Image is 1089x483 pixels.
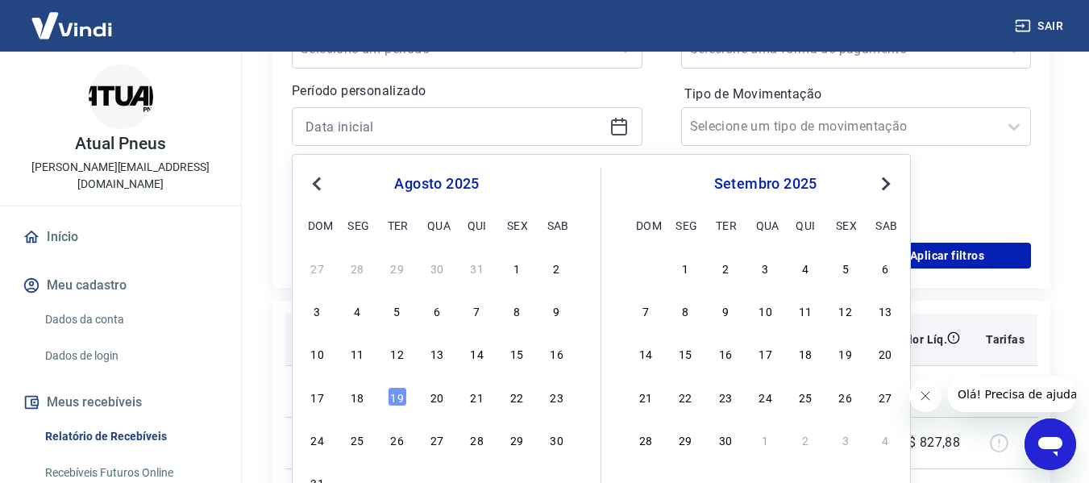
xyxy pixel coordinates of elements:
[388,344,407,363] div: Choose terça-feira, 12 de agosto de 2025
[308,258,327,277] div: Choose domingo, 27 de julho de 2025
[507,301,526,320] div: Choose sexta-feira, 8 de agosto de 2025
[986,331,1025,348] p: Tarifas
[796,258,815,277] div: Choose quinta-feira, 4 de setembro de 2025
[675,430,695,449] div: Choose segunda-feira, 29 de setembro de 2025
[796,344,815,363] div: Choose quinta-feira, 18 de setembro de 2025
[468,301,487,320] div: Choose quinta-feira, 7 de agosto de 2025
[547,301,567,320] div: Choose sábado, 9 de agosto de 2025
[307,174,326,194] button: Previous Month
[19,219,222,255] a: Início
[716,344,735,363] div: Choose terça-feira, 16 de setembro de 2025
[19,268,222,303] button: Meu cadastro
[427,258,447,277] div: Choose quarta-feira, 30 de julho de 2025
[507,258,526,277] div: Choose sexta-feira, 1 de agosto de 2025
[796,430,815,449] div: Choose quinta-feira, 2 de outubro de 2025
[875,258,895,277] div: Choose sábado, 6 de setembro de 2025
[675,215,695,235] div: seg
[796,301,815,320] div: Choose quinta-feira, 11 de setembro de 2025
[308,301,327,320] div: Choose domingo, 3 de agosto de 2025
[308,387,327,406] div: Choose domingo, 17 de agosto de 2025
[468,344,487,363] div: Choose quinta-feira, 14 de agosto de 2025
[388,301,407,320] div: Choose terça-feira, 5 de agosto de 2025
[836,215,855,235] div: sex
[427,344,447,363] div: Choose quarta-feira, 13 de agosto de 2025
[468,215,487,235] div: qui
[634,256,897,451] div: month 2025-09
[836,344,855,363] div: Choose sexta-feira, 19 de setembro de 2025
[836,258,855,277] div: Choose sexta-feira, 5 de setembro de 2025
[875,387,895,406] div: Choose sábado, 27 de setembro de 2025
[388,387,407,406] div: Choose terça-feira, 19 de agosto de 2025
[636,215,655,235] div: dom
[876,174,896,194] button: Next Month
[468,430,487,449] div: Choose quinta-feira, 28 de agosto de 2025
[796,387,815,406] div: Choose quinta-feira, 25 de setembro de 2025
[756,387,775,406] div: Choose quarta-feira, 24 de setembro de 2025
[756,430,775,449] div: Choose quarta-feira, 1 de outubro de 2025
[308,344,327,363] div: Choose domingo, 10 de agosto de 2025
[308,215,327,235] div: dom
[468,258,487,277] div: Choose quinta-feira, 31 de julho de 2025
[675,387,695,406] div: Choose segunda-feira, 22 de setembro de 2025
[468,387,487,406] div: Choose quinta-feira, 21 de agosto de 2025
[507,430,526,449] div: Choose sexta-feira, 29 de agosto de 2025
[756,258,775,277] div: Choose quarta-feira, 3 de setembro de 2025
[39,303,222,336] a: Dados da conta
[675,258,695,277] div: Choose segunda-feira, 1 de setembro de 2025
[388,215,407,235] div: ter
[547,430,567,449] div: Choose sábado, 30 de agosto de 2025
[636,258,655,277] div: Choose domingo, 31 de agosto de 2025
[756,215,775,235] div: qua
[836,301,855,320] div: Choose sexta-feira, 12 de setembro de 2025
[875,301,895,320] div: Choose sábado, 13 de setembro de 2025
[636,387,655,406] div: Choose domingo, 21 de setembro de 2025
[306,174,568,194] div: agosto 2025
[796,215,815,235] div: qui
[507,344,526,363] div: Choose sexta-feira, 15 de agosto de 2025
[89,65,153,129] img: b7dbf8c6-a9bd-4944-97d5-addfc2141217.jpeg
[896,433,960,452] p: -R$ 827,88
[1025,418,1076,470] iframe: Botão para abrir a janela de mensagens
[347,344,367,363] div: Choose segunda-feira, 11 de agosto de 2025
[875,430,895,449] div: Choose sábado, 4 de outubro de 2025
[507,387,526,406] div: Choose sexta-feira, 22 de agosto de 2025
[427,387,447,406] div: Choose quarta-feira, 20 de agosto de 2025
[547,344,567,363] div: Choose sábado, 16 de agosto de 2025
[39,420,222,453] a: Relatório de Recebíveis
[347,430,367,449] div: Choose segunda-feira, 25 de agosto de 2025
[19,1,124,50] img: Vindi
[547,258,567,277] div: Choose sábado, 2 de agosto de 2025
[636,430,655,449] div: Choose domingo, 28 de setembro de 2025
[39,339,222,373] a: Dados de login
[875,215,895,235] div: sab
[547,387,567,406] div: Choose sábado, 23 de agosto de 2025
[427,430,447,449] div: Choose quarta-feira, 27 de agosto de 2025
[716,301,735,320] div: Choose terça-feira, 9 de setembro de 2025
[347,258,367,277] div: Choose segunda-feira, 28 de julho de 2025
[875,344,895,363] div: Choose sábado, 20 de setembro de 2025
[292,81,642,101] p: Período personalizado
[716,387,735,406] div: Choose terça-feira, 23 de setembro de 2025
[1012,11,1070,41] button: Sair
[636,301,655,320] div: Choose domingo, 7 de setembro de 2025
[895,331,947,348] p: Valor Líq.
[634,174,897,194] div: setembro 2025
[306,115,603,139] input: Data inicial
[636,344,655,363] div: Choose domingo, 14 de setembro de 2025
[507,215,526,235] div: sex
[716,258,735,277] div: Choose terça-feira, 2 de setembro de 2025
[675,301,695,320] div: Choose segunda-feira, 8 de setembro de 2025
[836,430,855,449] div: Choose sexta-feira, 3 de outubro de 2025
[10,11,135,24] span: Olá! Precisa de ajuda?
[684,85,1029,104] label: Tipo de Movimentação
[716,215,735,235] div: ter
[427,301,447,320] div: Choose quarta-feira, 6 de agosto de 2025
[19,385,222,420] button: Meus recebíveis
[756,301,775,320] div: Choose quarta-feira, 10 de setembro de 2025
[948,377,1076,412] iframe: Mensagem da empresa
[836,387,855,406] div: Choose sexta-feira, 26 de setembro de 2025
[675,344,695,363] div: Choose segunda-feira, 15 de setembro de 2025
[347,301,367,320] div: Choose segunda-feira, 4 de agosto de 2025
[756,344,775,363] div: Choose quarta-feira, 17 de setembro de 2025
[427,215,447,235] div: qua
